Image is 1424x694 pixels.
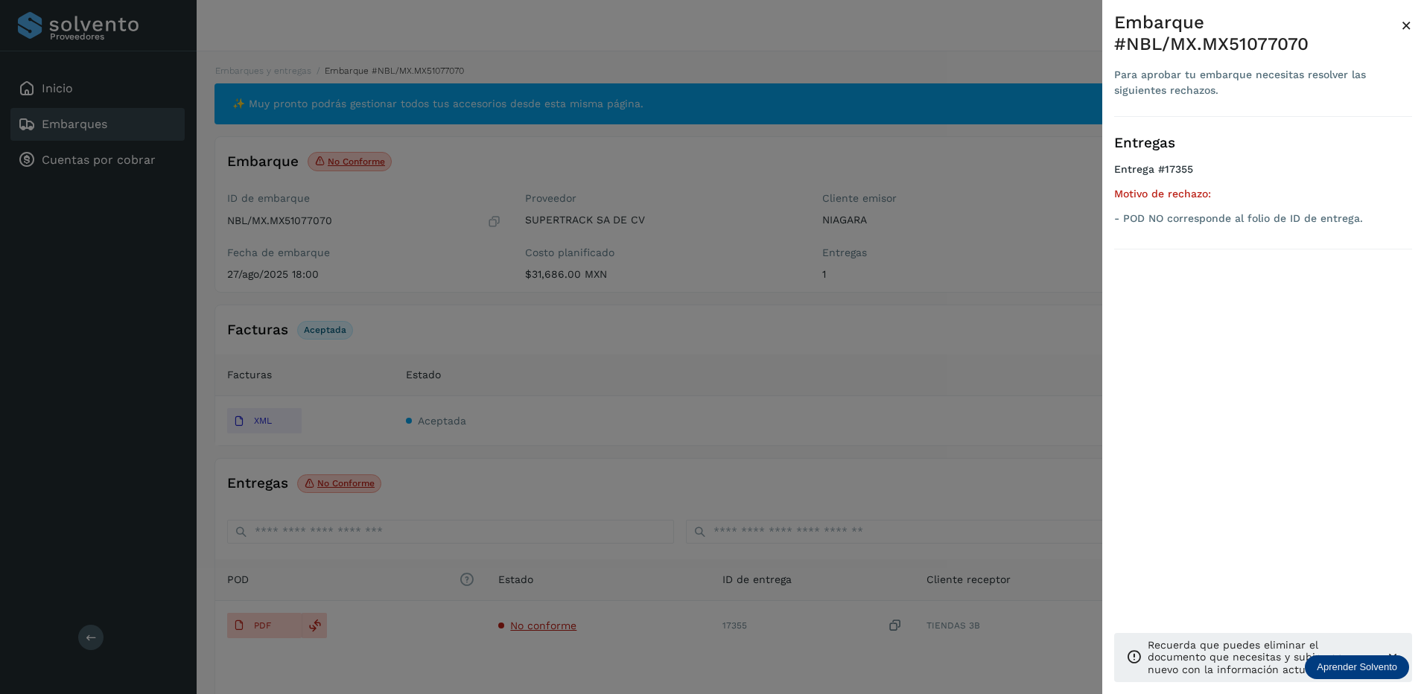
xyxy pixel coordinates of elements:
[1114,135,1412,152] h3: Entregas
[1114,12,1401,55] div: Embarque #NBL/MX.MX51077070
[1114,212,1412,225] p: - POD NO corresponde al folio de ID de entrega.
[1114,67,1401,98] div: Para aprobar tu embarque necesitas resolver las siguientes rechazos.
[1401,12,1412,39] button: Close
[1305,655,1409,679] div: Aprender Solvento
[1317,661,1397,673] p: Aprender Solvento
[1114,163,1412,188] h4: Entrega #17355
[1401,15,1412,36] span: ×
[1148,639,1373,676] p: Recuerda que puedes eliminar el documento que necesitas y subir uno nuevo con la información actu...
[1114,188,1412,200] h5: Motivo de rechazo:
